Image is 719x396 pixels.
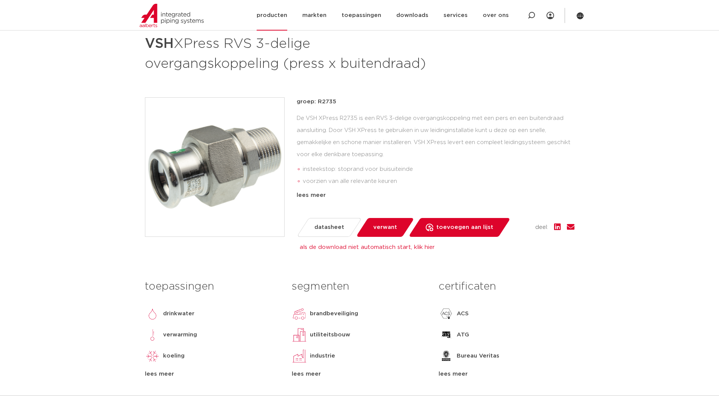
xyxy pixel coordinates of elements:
[373,221,397,233] span: verwant
[296,218,362,237] a: datasheet
[297,191,574,200] div: lees meer
[436,221,493,233] span: toevoegen aan lijst
[303,163,574,175] li: insteekstop: stoprand voor buisuiteinde
[145,279,280,294] h3: toepassingen
[292,348,307,364] img: industrie
[297,97,574,106] p: groep: R2735
[300,244,435,250] a: als de download niet automatisch start, klik hier
[439,327,454,342] img: ATG
[292,279,427,294] h3: segmenten
[439,348,454,364] img: Bureau Veritas
[145,348,160,364] img: koeling
[145,327,160,342] img: verwarming
[457,351,499,361] p: Bureau Veritas
[145,370,280,379] div: lees meer
[292,370,427,379] div: lees meer
[145,98,284,236] img: Product Image for VSH XPress RVS 3-delige overgangskoppeling (press x buitendraad)
[439,279,574,294] h3: certificaten
[303,175,574,187] li: voorzien van alle relevante keuren
[163,330,197,339] p: verwarming
[292,327,307,342] img: utiliteitsbouw
[145,37,174,51] strong: VSH
[457,309,469,318] p: ACS
[356,218,414,237] a: verwant
[163,351,185,361] p: koeling
[303,187,574,200] li: Leak Before Pressed-functie
[292,306,307,321] img: brandbeveiliging
[145,306,160,321] img: drinkwater
[310,309,358,318] p: brandbeveiliging
[439,306,454,321] img: ACS
[163,309,194,318] p: drinkwater
[535,223,548,232] span: deel:
[145,32,428,73] h1: XPress RVS 3-delige overgangskoppeling (press x buitendraad)
[439,370,574,379] div: lees meer
[297,112,574,188] div: De VSH XPress R2735 is een RVS 3-delige overgangskoppeling met een pers en een buitendraad aanslu...
[314,221,344,233] span: datasheet
[310,351,335,361] p: industrie
[310,330,350,339] p: utiliteitsbouw
[457,330,469,339] p: ATG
